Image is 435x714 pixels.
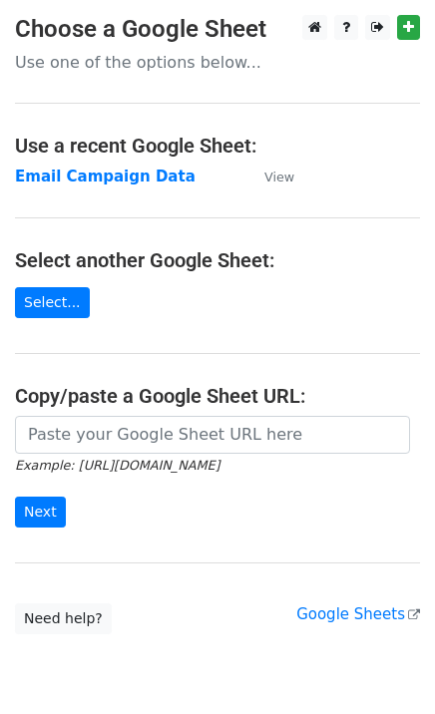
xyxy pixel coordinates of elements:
h3: Choose a Google Sheet [15,15,420,44]
input: Paste your Google Sheet URL here [15,416,410,454]
small: Example: [URL][DOMAIN_NAME] [15,458,219,473]
a: Need help? [15,603,112,634]
a: View [244,168,294,185]
h4: Copy/paste a Google Sheet URL: [15,384,420,408]
a: Select... [15,287,90,318]
h4: Select another Google Sheet: [15,248,420,272]
a: Email Campaign Data [15,168,196,185]
p: Use one of the options below... [15,52,420,73]
h4: Use a recent Google Sheet: [15,134,420,158]
a: Google Sheets [296,605,420,623]
input: Next [15,497,66,528]
small: View [264,170,294,184]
